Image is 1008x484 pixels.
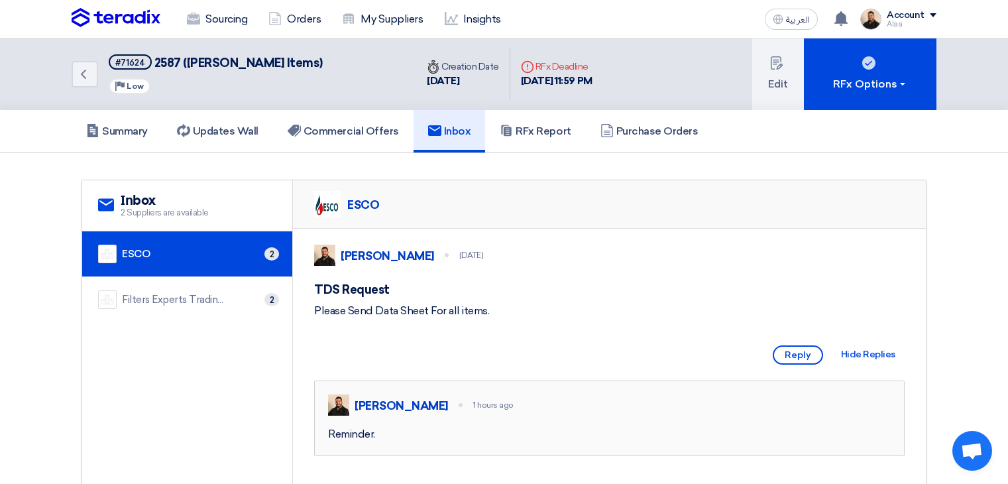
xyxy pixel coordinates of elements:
[841,349,895,360] span: Hide Replies
[887,10,924,21] div: Account
[600,125,699,138] h5: Purchase Orders
[786,15,810,25] span: العربية
[427,60,499,74] div: Creation Date
[264,293,279,306] span: 2
[154,56,323,70] span: 2587 ([PERSON_NAME] Items)
[414,110,486,152] a: Inbox
[177,125,258,138] h5: Updates Wall
[328,394,349,416] img: MAA_1717931611039.JPG
[122,292,228,308] div: Filters Experts Trading Co.
[314,282,905,298] h5: TDS Request
[72,8,160,28] img: Teradix logo
[176,5,258,34] a: Sourcing
[98,245,117,263] img: company-name
[273,110,414,152] a: Commercial Offers
[314,245,335,266] img: MAA_1717931611039.JPG
[521,60,592,74] div: RFx Deadline
[355,398,448,413] div: [PERSON_NAME]
[314,303,905,319] div: Please Send Data Sheet For all items.
[521,74,592,89] div: [DATE] 11:59 PM
[773,345,823,365] span: Reply
[459,249,483,261] div: [DATE]
[258,5,331,34] a: Orders
[833,76,908,92] div: RFx Options
[328,426,891,442] div: Reminder.
[121,206,209,219] span: 2 Suppliers are available
[121,193,209,209] h2: Inbox
[72,110,162,152] a: Summary
[264,247,279,261] span: 2
[752,38,804,110] button: Edit
[162,110,273,152] a: Updates Wall
[428,125,471,138] h5: Inbox
[473,399,514,411] div: 1 hours ago
[427,74,499,89] div: [DATE]
[347,198,379,212] div: ESCO
[341,249,434,263] div: [PERSON_NAME]
[887,21,936,28] div: Alaa
[485,110,585,152] a: RFx Report
[500,125,571,138] h5: RFx Report
[434,5,512,34] a: Insights
[122,247,150,262] div: ESCO
[331,5,433,34] a: My Suppliers
[952,431,992,471] div: Open chat
[98,290,117,309] img: company-name
[765,9,818,30] button: العربية
[804,38,936,110] button: RFx Options
[86,125,148,138] h5: Summary
[586,110,713,152] a: Purchase Orders
[115,58,145,67] div: #71624
[109,54,322,71] h5: 2587 (Perkins Items)
[860,9,881,30] img: MAA_1717931611039.JPG
[127,82,144,91] span: Low
[288,125,399,138] h5: Commercial Offers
